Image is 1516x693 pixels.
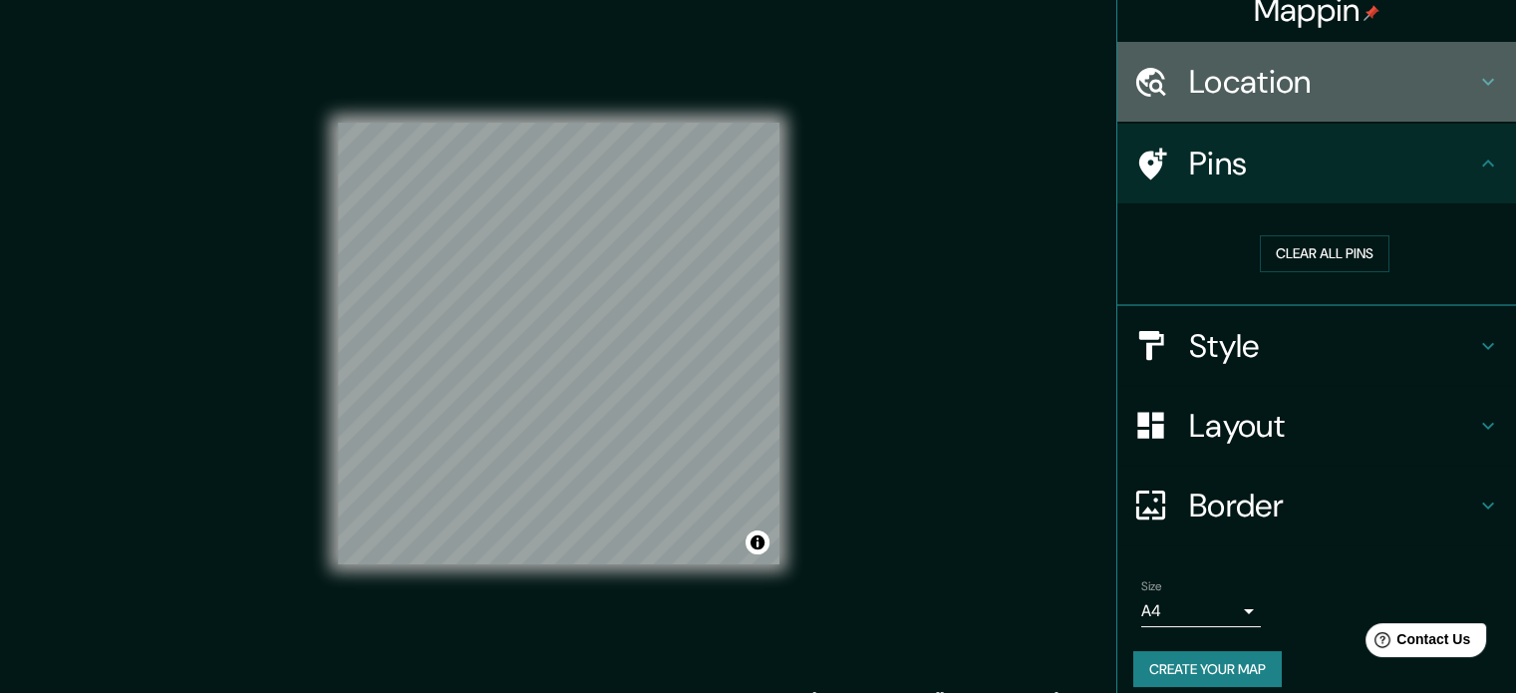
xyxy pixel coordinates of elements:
[1364,5,1379,21] img: pin-icon.png
[1117,124,1516,203] div: Pins
[1260,235,1389,272] button: Clear all pins
[1339,615,1494,671] iframe: Help widget launcher
[1117,306,1516,386] div: Style
[1141,577,1162,594] label: Size
[1117,386,1516,466] div: Layout
[1189,62,1476,102] h4: Location
[1189,486,1476,525] h4: Border
[1189,326,1476,366] h4: Style
[338,123,779,564] canvas: Map
[1189,144,1476,183] h4: Pins
[1141,595,1261,627] div: A4
[746,530,769,554] button: Toggle attribution
[1189,406,1476,446] h4: Layout
[1117,466,1516,545] div: Border
[1117,42,1516,122] div: Location
[1133,651,1282,688] button: Create your map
